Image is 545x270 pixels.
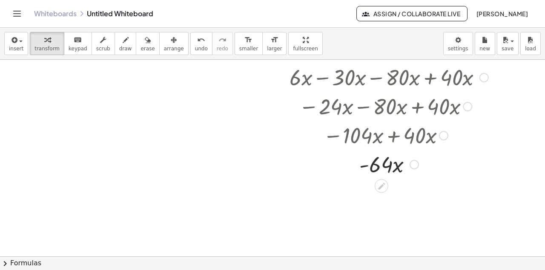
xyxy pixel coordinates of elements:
i: undo [197,35,205,45]
span: erase [141,46,155,52]
span: new [479,46,490,52]
button: Toggle navigation [10,7,24,20]
span: redo [217,46,228,52]
span: [PERSON_NAME] [476,10,528,17]
button: scrub [92,32,115,55]
span: settings [448,46,468,52]
span: smaller [239,46,258,52]
button: transform [30,32,64,55]
span: undo [195,46,208,52]
span: keypad [69,46,87,52]
button: new [475,32,495,55]
button: settings [443,32,473,55]
button: [PERSON_NAME] [469,6,535,21]
button: Assign / Collaborate Live [356,6,468,21]
i: format_size [270,35,278,45]
span: draw [119,46,132,52]
i: format_size [244,35,252,45]
span: load [525,46,536,52]
button: format_sizesmaller [235,32,263,55]
button: draw [115,32,137,55]
span: save [502,46,513,52]
span: transform [34,46,60,52]
span: Assign / Collaborate Live [364,10,460,17]
span: fullscreen [293,46,318,52]
button: redoredo [212,32,233,55]
a: Whiteboards [34,9,77,18]
button: erase [136,32,159,55]
button: insert [4,32,28,55]
button: fullscreen [288,32,322,55]
span: arrange [164,46,184,52]
div: Edit math [375,179,388,193]
button: save [497,32,519,55]
button: load [520,32,541,55]
button: keyboardkeypad [64,32,92,55]
button: undoundo [190,32,212,55]
button: format_sizelarger [262,32,287,55]
i: keyboard [74,35,82,45]
span: scrub [96,46,110,52]
i: redo [218,35,227,45]
button: arrange [159,32,189,55]
span: insert [9,46,23,52]
span: larger [267,46,282,52]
